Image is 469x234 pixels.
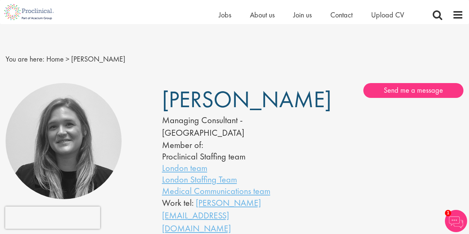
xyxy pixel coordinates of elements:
[162,185,270,197] a: Medical Communications team
[46,54,64,64] a: breadcrumb link
[219,10,231,20] a: Jobs
[445,210,451,216] span: 1
[162,85,331,114] span: [PERSON_NAME]
[371,10,404,20] a: Upload CV
[162,139,203,151] label: Member of:
[162,197,194,208] span: Work tel:
[71,54,125,64] span: [PERSON_NAME]
[445,210,467,232] img: Chatbot
[6,83,122,199] img: Kate Dorsey
[162,151,291,162] li: Proclinical Staffing team
[363,83,463,98] a: Send me a message
[6,54,44,64] span: You are here:
[330,10,353,20] a: Contact
[250,10,275,20] a: About us
[162,114,291,139] div: Managing Consultant - [GEOGRAPHIC_DATA]
[66,54,69,64] span: >
[293,10,312,20] a: Join us
[162,197,261,234] a: [PERSON_NAME][EMAIL_ADDRESS][DOMAIN_NAME]
[162,174,237,185] a: London Staffing Team
[5,207,100,229] iframe: reCAPTCHA
[162,162,207,174] a: London team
